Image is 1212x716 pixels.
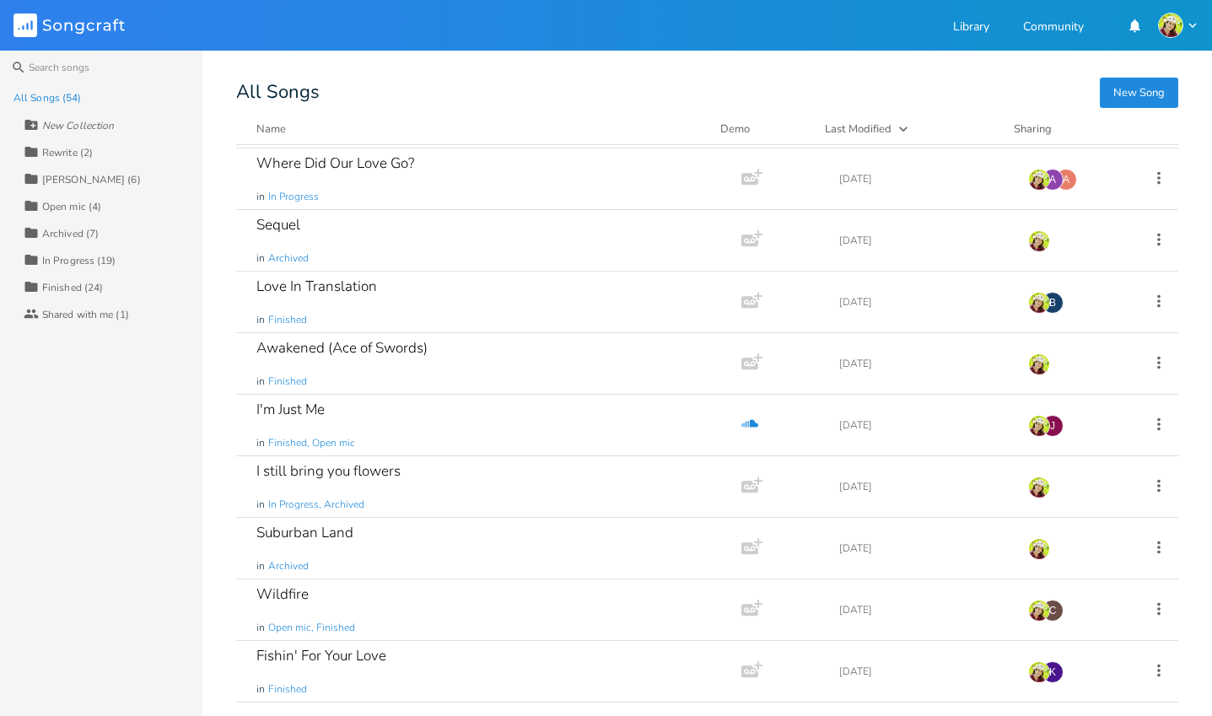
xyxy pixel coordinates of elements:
[1042,292,1064,314] div: beckneer
[720,121,805,137] div: Demo
[256,121,286,137] div: Name
[256,436,265,450] span: in
[42,148,93,158] div: Rewrite (2)
[839,297,1008,307] div: [DATE]
[256,190,265,204] span: in
[256,464,401,478] div: I still bring you flowers
[256,121,700,137] button: Name
[256,251,265,266] span: in
[256,587,309,601] div: Wildfire
[268,374,307,389] span: Finished
[839,605,1008,615] div: [DATE]
[268,682,307,697] span: Finished
[42,175,141,185] div: [PERSON_NAME] (6)
[839,358,1008,369] div: [DATE]
[839,482,1008,492] div: [DATE]
[839,420,1008,430] div: [DATE]
[256,559,265,573] span: in
[1028,353,1050,375] img: Tara Henton Music
[1028,600,1050,622] img: Tara Henton Music
[1028,661,1050,683] img: Tara Henton Music
[1042,169,1064,191] div: amywyattmusic
[839,235,1008,245] div: [DATE]
[268,498,364,512] span: In Progress, Archived
[256,682,265,697] span: in
[256,498,265,512] span: in
[1014,121,1115,137] div: Sharing
[256,621,265,635] span: in
[1042,600,1064,622] div: Celine
[236,84,1178,100] div: All Songs
[1028,169,1050,191] img: Tara Henton Music
[268,559,309,573] span: Archived
[256,525,353,540] div: Suburban Land
[13,93,81,103] div: All Songs (54)
[825,121,891,137] div: Last Modified
[256,279,377,293] div: Love In Translation
[42,310,129,320] div: Shared with me (1)
[268,251,309,266] span: Archived
[42,229,99,239] div: Archived (7)
[42,121,114,131] div: New Collection
[1028,476,1050,498] img: Tara Henton Music
[839,666,1008,676] div: [DATE]
[1158,13,1183,38] img: Tara Henton Music
[953,21,989,35] a: Library
[256,156,414,170] div: Where Did Our Love Go?
[268,313,307,327] span: Finished
[1028,292,1050,314] img: Tara Henton Music
[1055,169,1077,191] div: ads2180
[1023,21,1084,35] a: Community
[825,121,994,137] button: Last Modified
[268,436,355,450] span: Finished, Open mic
[42,283,103,293] div: Finished (24)
[839,543,1008,553] div: [DATE]
[1100,78,1178,108] button: New Song
[268,621,355,635] span: Open mic, Finished
[1028,538,1050,560] img: Tara Henton Music
[42,202,101,212] div: Open mic (4)
[256,313,265,327] span: in
[256,341,428,355] div: Awakened (Ace of Swords)
[256,402,325,417] div: I'm Just Me
[1042,415,1064,437] div: JonB
[1028,415,1050,437] img: Tara Henton Music
[256,649,386,663] div: Fishin' For Your Love
[839,174,1008,184] div: [DATE]
[256,218,300,232] div: Sequel
[268,190,319,204] span: In Progress
[256,374,265,389] span: in
[1042,661,1064,683] div: kellyoliverwilliams
[42,256,116,266] div: In Progress (19)
[1028,230,1050,252] img: Tara Henton Music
